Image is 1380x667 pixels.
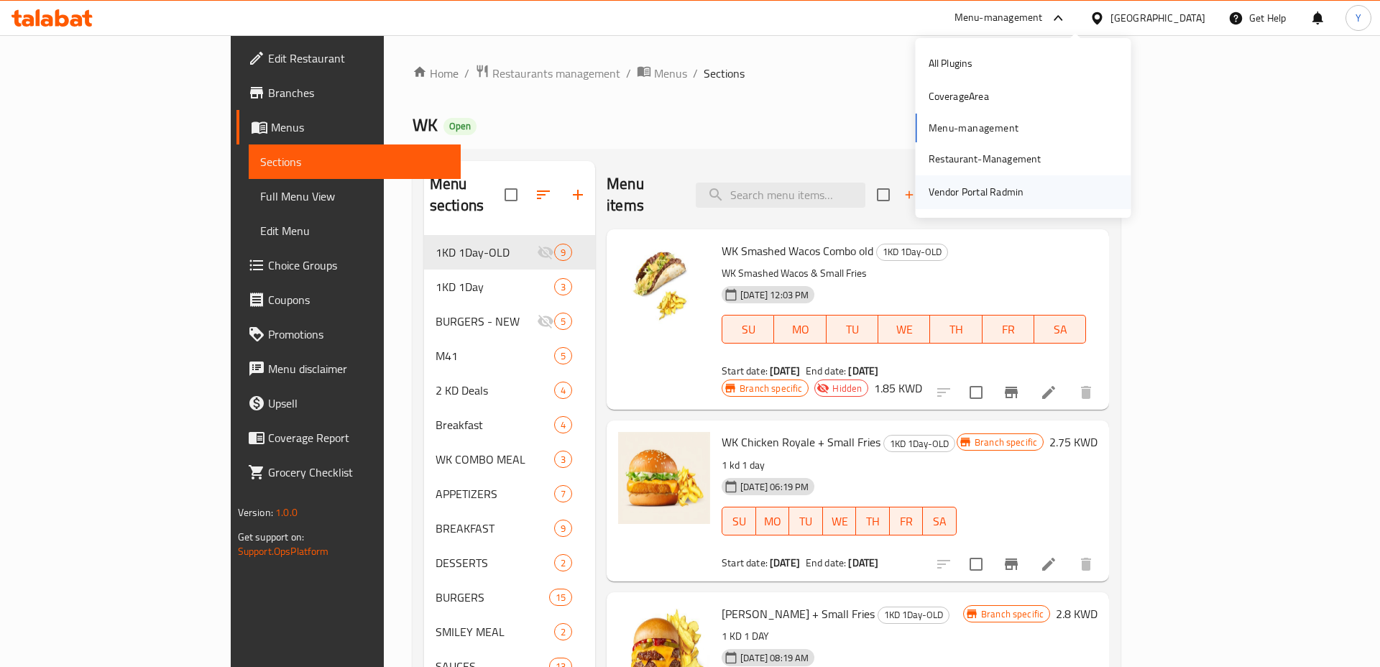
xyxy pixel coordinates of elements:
[722,507,755,535] button: SU
[896,511,918,532] span: FR
[722,603,875,625] span: [PERSON_NAME] + Small Fries
[780,319,820,340] span: MO
[929,184,1024,200] div: Vendor Portal Radmin
[877,244,947,260] span: 1KD 1Day-OLD
[654,65,687,82] span: Menus
[555,522,571,535] span: 9
[260,188,450,205] span: Full Menu View
[424,442,595,477] div: WK COMBO MEAL3
[436,485,554,502] span: APPETIZERS
[618,241,710,333] img: WK Smashed Wacos Combo old
[983,315,1034,344] button: FR
[236,317,461,351] a: Promotions
[693,65,698,82] li: /
[637,64,687,83] a: Menus
[884,436,954,452] span: 1KD 1Day-OLD
[1040,319,1080,340] span: SA
[735,288,814,302] span: [DATE] 12:03 PM
[774,315,826,344] button: MO
[236,351,461,386] a: Menu disclaimer
[268,395,450,412] span: Upsell
[496,180,526,210] span: Select all sections
[862,511,884,532] span: TH
[789,507,823,535] button: TU
[268,257,450,274] span: Choice Groups
[475,64,620,83] a: Restaurants management
[868,180,898,210] span: Select section
[238,528,304,546] span: Get support on:
[238,503,273,522] span: Version:
[424,304,595,339] div: BURGERS - NEW5
[856,507,890,535] button: TH
[436,347,554,364] span: M41
[762,511,784,532] span: MO
[236,248,461,282] a: Choice Groups
[722,553,768,572] span: Start date:
[555,384,571,397] span: 4
[722,264,1086,282] p: WK Smashed Wacos & Small Fries
[848,362,878,380] b: [DATE]
[249,179,461,213] a: Full Menu View
[555,246,571,259] span: 9
[424,408,595,442] div: Breakfast4
[722,240,873,262] span: WK Smashed Wacos Combo old
[929,151,1041,167] div: Restaurant-Management
[436,416,554,433] span: Breakfast
[249,213,461,248] a: Edit Menu
[554,278,572,295] div: items
[436,589,549,606] span: BURGERS
[929,88,989,104] div: CoverageArea
[618,432,710,524] img: WK Chicken Royale + Small Fries
[260,222,450,239] span: Edit Menu
[436,520,554,537] div: BREAKFAST
[735,480,814,494] span: [DATE] 06:19 PM
[413,64,1121,83] nav: breadcrumb
[554,451,572,468] div: items
[436,554,554,571] span: DESSERTS
[555,556,571,570] span: 2
[436,313,537,330] span: BURGERS - NEW
[832,319,873,340] span: TU
[795,511,817,532] span: TU
[268,429,450,446] span: Coverage Report
[424,270,595,304] div: 1KD 1Day3
[770,553,800,572] b: [DATE]
[554,623,572,640] div: items
[537,244,554,261] svg: Inactive section
[249,144,461,179] a: Sections
[555,453,571,466] span: 3
[275,503,298,522] span: 1.0.0
[236,386,461,420] a: Upsell
[884,319,924,340] span: WE
[883,435,955,452] div: 1KD 1Day-OLD
[898,184,944,206] span: Add item
[994,375,1029,410] button: Branch-specific-item
[988,319,1029,340] span: FR
[268,464,450,481] span: Grocery Checklist
[260,153,450,170] span: Sections
[827,382,868,395] span: Hidden
[436,278,554,295] span: 1KD 1Day
[823,507,857,535] button: WE
[436,623,554,640] span: SMILEY MEAL
[424,235,595,270] div: 1KD 1Day-OLD9
[902,187,941,203] span: Add
[626,65,631,82] li: /
[734,382,808,395] span: Branch specific
[961,377,991,408] span: Select to update
[554,416,572,433] div: items
[236,75,461,110] a: Branches
[424,580,595,615] div: BURGERS15
[929,511,951,532] span: SA
[236,110,461,144] a: Menus
[268,360,450,377] span: Menu disclaimer
[1356,10,1361,26] span: Y
[554,313,572,330] div: items
[936,319,976,340] span: TH
[436,382,554,399] span: 2 KD Deals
